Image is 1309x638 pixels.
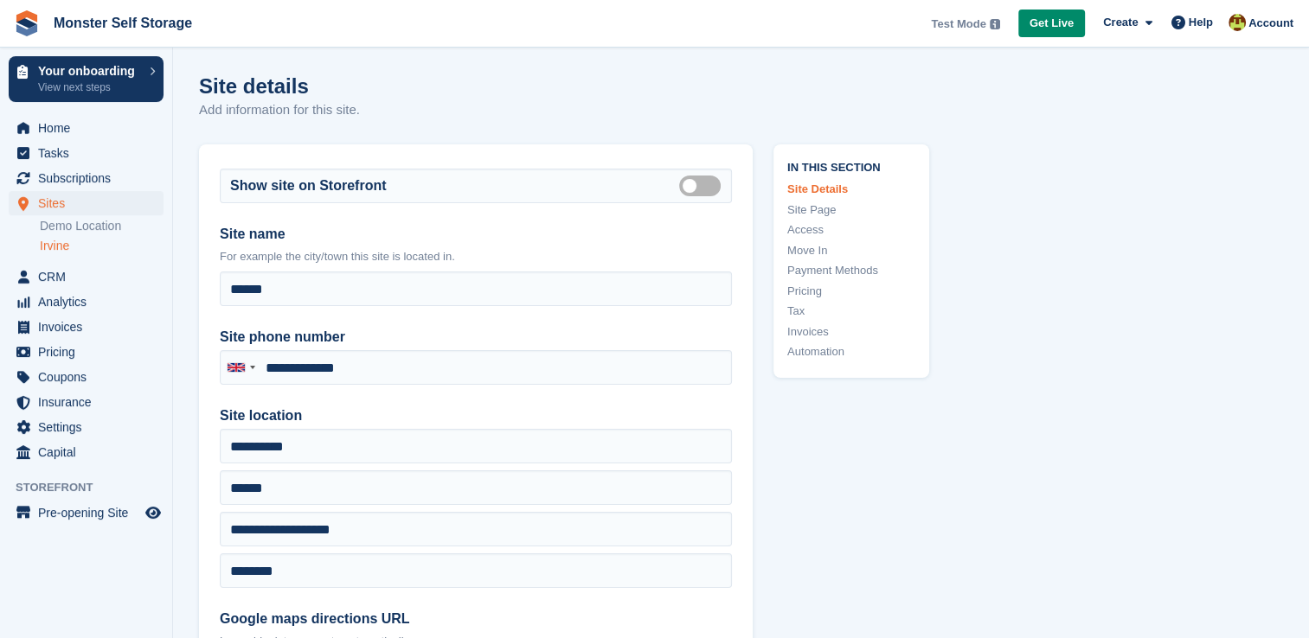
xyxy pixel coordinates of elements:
span: CRM [38,265,142,289]
a: menu [9,365,164,389]
span: Sites [38,191,142,215]
span: Test Mode [931,16,985,33]
span: Create [1103,14,1138,31]
label: Site location [220,405,732,426]
label: Is public [679,184,728,187]
span: Subscriptions [38,166,142,190]
div: United Kingdom: +44 [221,351,260,384]
span: In this section [787,158,915,175]
a: Your onboarding View next steps [9,56,164,102]
a: Automation [787,343,915,360]
a: menu [9,340,164,364]
a: menu [9,265,164,289]
span: Coupons [38,365,142,389]
span: Settings [38,415,142,439]
a: Irvine [40,238,164,254]
p: For example the city/town this site is located in. [220,248,732,265]
span: Pre-opening Site [38,501,142,525]
img: stora-icon-8386f47178a22dfd0bd8f6a31ec36ba5ce8667c1dd55bd0f319d3a0aa187defe.svg [14,10,40,36]
label: Google maps directions URL [220,609,732,629]
a: Get Live [1018,10,1085,38]
a: Site Page [787,201,915,219]
a: Access [787,221,915,239]
span: Insurance [38,390,142,414]
span: Get Live [1030,15,1074,32]
a: Preview store [143,502,164,523]
img: icon-info-grey-7440780725fd019a000dd9b08b2336e03edf1995a4989e88bcd33f0948082b44.svg [990,19,1000,29]
a: Move In [787,242,915,259]
label: Show site on Storefront [230,175,386,196]
span: Invoices [38,315,142,339]
span: Analytics [38,290,142,314]
span: Pricing [38,340,142,364]
p: Your onboarding [38,65,141,77]
a: Demo Location [40,218,164,234]
span: Capital [38,440,142,464]
a: menu [9,191,164,215]
a: Monster Self Storage [47,9,199,37]
a: menu [9,440,164,464]
a: Invoices [787,323,915,341]
label: Site name [220,224,732,245]
span: Account [1248,15,1293,32]
h1: Site details [199,74,360,98]
span: Home [38,116,142,140]
img: Kurun Sangha [1229,14,1246,31]
span: Tasks [38,141,142,165]
a: menu [9,116,164,140]
label: Site phone number [220,327,732,348]
a: Payment Methods [787,262,915,279]
p: View next steps [38,80,141,95]
a: menu [9,141,164,165]
a: menu [9,315,164,339]
a: menu [9,501,164,525]
p: Add information for this site. [199,100,360,120]
a: menu [9,415,164,439]
a: Tax [787,303,915,320]
a: menu [9,290,164,314]
a: Site Details [787,181,915,198]
a: menu [9,390,164,414]
span: Help [1189,14,1213,31]
a: menu [9,166,164,190]
span: Storefront [16,479,172,496]
a: Pricing [787,283,915,300]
